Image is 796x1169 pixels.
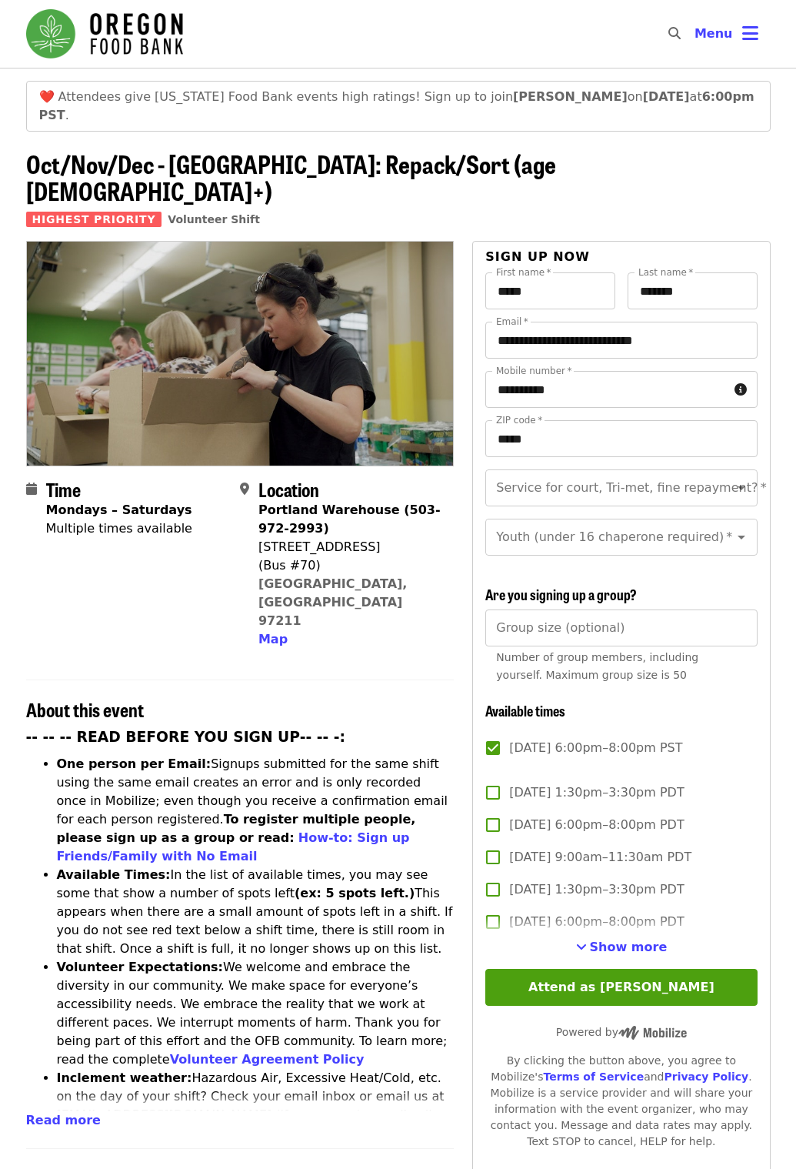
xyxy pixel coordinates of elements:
span: Are you signing up a group? [485,584,637,604]
span: Map [258,632,288,646]
a: Terms of Service [543,1070,644,1083]
button: Toggle account menu [682,15,771,52]
span: heart emoji [39,89,55,104]
input: Search [690,15,702,52]
i: circle-info icon [734,382,747,397]
span: [DATE] 6:00pm–8:00pm PST [509,739,682,757]
span: [DATE] 1:30pm–3:30pm PDT [509,783,684,802]
span: About this event [26,696,144,723]
span: Attendees give [US_STATE] Food Bank events high ratings! Sign up to join on at . [39,89,754,122]
span: [DATE] 6:00pm–8:00pm PDT [509,816,684,834]
input: ZIP code [485,420,757,457]
span: Location [258,476,319,503]
li: Hazardous Air, Excessive Heat/Cold, etc. on the day of your shift? Check your email inbox or emai... [57,1069,455,1161]
span: Oct/Nov/Dec - [GEOGRAPHIC_DATA]: Repack/Sort (age [DEMOGRAPHIC_DATA]+) [26,145,556,209]
a: Volunteer Agreement Policy [170,1052,365,1067]
img: Oregon Food Bank - Home [26,9,183,58]
input: Mobile number [485,371,728,408]
button: Read more [26,1111,101,1130]
span: Menu [694,26,733,41]
input: Email [485,322,757,359]
label: Email [496,317,528,326]
span: Highest Priority [26,212,162,227]
span: Read more [26,1113,101,1127]
strong: Mondays – Saturdays [46,503,192,517]
strong: (ex: 5 spots left.) [295,886,415,900]
i: calendar icon [26,482,37,496]
strong: Volunteer Expectations: [57,960,224,974]
a: How-to: Sign up Friends/Family with No Email [57,830,410,863]
img: Oct/Nov/Dec - Portland: Repack/Sort (age 8+) organized by Oregon Food Bank [27,242,454,465]
strong: One person per Email: [57,757,211,771]
label: First name [496,268,551,277]
input: First name [485,272,615,309]
label: ZIP code [496,416,542,425]
strong: To register multiple people, please sign up as a group or read: [57,812,416,845]
span: Sign up now [485,249,590,264]
div: [STREET_ADDRESS] [258,538,441,556]
i: search icon [668,26,681,41]
div: (Bus #70) [258,556,441,575]
span: Powered by [556,1026,687,1038]
span: Show more [590,940,668,954]
span: [DATE] 6:00pm–8:00pm PDT [509,913,684,931]
div: By clicking the button above, you agree to Mobilize's and . Mobilize is a service provider and wi... [485,1053,757,1150]
li: In the list of available times, you may see some that show a number of spots left This appears wh... [57,866,455,958]
a: Volunteer Shift [168,213,260,225]
label: Mobile number [496,366,571,376]
span: [DATE] 9:00am–11:30am PDT [509,848,691,867]
button: See more timeslots [576,938,668,957]
li: Signups submitted for the same shift using the same email creates an error and is only recorded o... [57,755,455,866]
a: [GEOGRAPHIC_DATA], [GEOGRAPHIC_DATA] 97211 [258,576,408,628]
a: Privacy Policy [664,1070,748,1083]
i: map-marker-alt icon [240,482,249,496]
strong: Available Times: [57,867,171,882]
strong: [DATE] [643,89,690,104]
button: Attend as [PERSON_NAME] [485,969,757,1006]
span: Time [46,476,81,503]
strong: Portland Warehouse (503-972-2993) [258,503,441,536]
input: [object Object] [485,610,757,646]
span: [DATE] 1:30pm–3:30pm PDT [509,880,684,899]
label: Last name [638,268,693,277]
strong: [PERSON_NAME] [513,89,628,104]
strong: Inclement weather: [57,1070,192,1085]
div: Multiple times available [46,519,192,538]
img: Powered by Mobilize [618,1026,687,1040]
button: Map [258,630,288,649]
span: Number of group members, including yourself. Maximum group size is 50 [496,651,698,681]
i: bars icon [742,22,758,45]
input: Last name [628,272,758,309]
li: We welcome and embrace the diversity in our community. We make space for everyone’s accessibility... [57,958,455,1069]
button: Open [731,477,752,499]
span: Available times [485,700,565,720]
button: Open [731,526,752,548]
strong: -- -- -- READ BEFORE YOU SIGN UP-- -- -: [26,729,346,745]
